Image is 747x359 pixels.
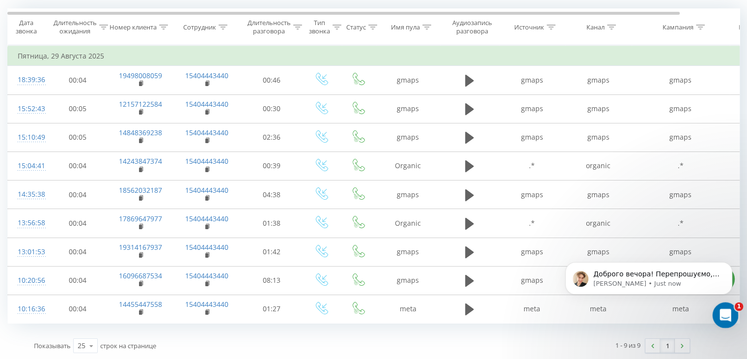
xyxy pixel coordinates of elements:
div: Ви ще тут? [141,148,181,158]
div: Кампания [663,23,693,31]
td: Organic [376,209,440,238]
td: meta [376,295,440,323]
td: gmaps [565,66,632,94]
div: Допоможіть користувачеві [PERSON_NAME] зрозуміти, як він справляється: [16,40,153,69]
div: В мене за вчора з 12 дзінків з мітками до СРМ потрапила лише 1 мітка. Всі інші не підтянулась в С... [35,165,189,225]
a: 15404443440 [185,214,228,223]
span: Amazing [116,105,130,119]
div: Rate your conversation [18,87,135,98]
a: 12157122584 [119,99,162,109]
a: 18562032187 [119,185,162,195]
span: Great [93,105,107,119]
button: Start recording [62,262,70,269]
a: 15404443440 [185,99,228,109]
a: 19498008059 [119,71,162,80]
td: 00:04 [47,151,109,180]
td: 08:13 [241,266,303,295]
td: 04:38 [241,180,303,209]
td: organic [565,209,632,238]
div: Тип звонка [309,19,330,35]
a: 14243847374 [119,156,162,166]
td: gmaps [376,66,440,94]
td: gmaps [632,180,730,209]
span: Показывать [34,341,71,350]
button: Upload attachment [47,262,55,269]
p: Active in the last 15m [48,12,118,22]
td: 00:04 [47,238,109,266]
span: Terrible [24,105,37,119]
td: gmaps [499,238,565,266]
td: gmaps [376,266,440,295]
div: Длительность ожидания [54,19,97,35]
td: gmaps [632,94,730,123]
a: 1 [660,339,675,353]
td: 00:05 [47,123,109,151]
td: gmaps [499,266,565,295]
td: gmaps [565,238,632,266]
td: meta [499,295,565,323]
a: 15404443440 [185,185,228,195]
a: 17869647977 [119,214,162,223]
button: go back [6,4,25,23]
td: gmaps [499,180,565,209]
td: 00:04 [47,209,109,238]
div: 13:56:58 [18,213,37,233]
div: joined the conversation [42,235,167,243]
div: Дата звонка [8,19,44,35]
td: 02:36 [241,123,303,151]
b: [PERSON_NAME] [42,236,97,242]
div: Номер клиента [110,23,157,31]
td: 00:39 [241,151,303,180]
textarea: Message… [8,241,188,258]
a: 14848369238 [119,128,162,137]
div: 15:10:49 [18,128,37,147]
td: 00:05 [47,94,109,123]
div: Сотрудник [183,23,216,31]
td: gmaps [632,238,730,266]
div: 13:01:53 [18,242,37,262]
td: gmaps [376,180,440,209]
div: Длительность разговора [248,19,291,35]
div: 15:04:41 [18,156,37,176]
div: Источник [514,23,544,31]
a: 19314167937 [119,242,162,252]
iframe: Intercom notifications message [551,241,747,332]
a: 15404443440 [185,299,228,309]
div: 25 [78,341,85,351]
a: 16096687534 [119,271,162,280]
span: Bad [47,105,60,119]
td: gmaps [632,123,730,151]
div: Fin says… [8,76,189,142]
div: Имя пула [391,23,420,31]
button: Send a message… [168,258,184,273]
td: 01:27 [241,295,303,323]
div: Статус [346,23,366,31]
div: Ievgen says… [8,165,189,233]
div: 1 - 9 из 9 [615,340,640,350]
div: Close [172,4,190,22]
span: 1 [735,302,744,311]
td: gmaps [499,123,565,151]
div: В мене за вчора з 12 дзінків з мітками до СРМ потрапила лише 1 мітка. Всі інші не підтянулась в С... [43,171,181,219]
button: Gif picker [31,262,39,269]
td: 01:42 [241,238,303,266]
div: Аудиозапись разговора [448,19,496,35]
td: gmaps [565,123,632,151]
iframe: Intercom live chat [713,302,739,329]
button: Home [154,4,172,23]
td: gmaps [565,180,632,209]
img: Profile image for Volodymyr [28,5,44,21]
td: gmaps [376,94,440,123]
span: строк на странице [100,341,156,350]
td: 00:04 [47,266,109,295]
td: 00:04 [47,295,109,323]
td: gmaps [499,94,565,123]
h1: [PERSON_NAME] [48,5,111,12]
td: Organic [376,151,440,180]
div: Volodymyr says… [8,233,189,255]
img: Profile image for Volodymyr [29,234,39,244]
td: 00:30 [241,94,303,123]
div: Fin says… [8,34,189,76]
